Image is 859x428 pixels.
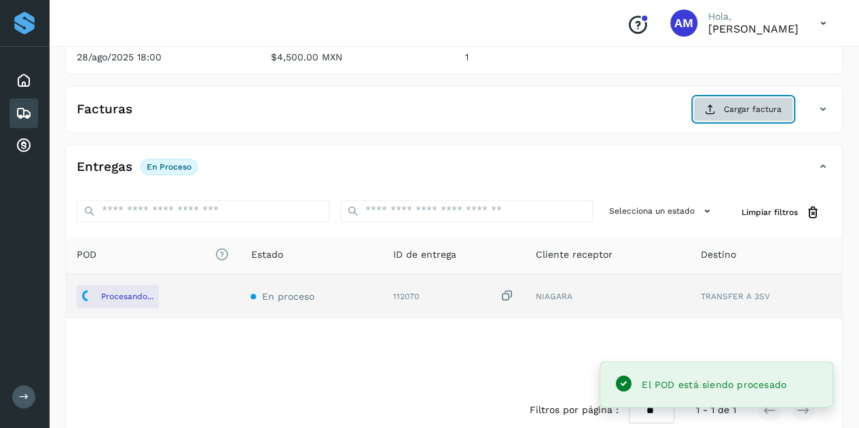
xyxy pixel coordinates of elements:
span: ID de entrega [393,248,456,262]
p: Hola, [708,11,799,22]
div: Cuentas por cobrar [10,131,38,161]
div: Embarques [10,98,38,128]
span: Destino [700,248,735,262]
div: EntregasEn proceso [66,155,842,189]
p: 28/ago/2025 18:00 [77,52,249,63]
span: POD [77,248,229,262]
td: TRANSFER A 3SV [689,274,842,319]
span: Filtros por página : [529,403,618,417]
button: Cargar factura [693,97,793,121]
td: NIAGARA [524,274,689,319]
p: Angele Monserrat Manriquez Bisuett [708,22,799,35]
span: En proceso [261,291,314,302]
span: Limpiar filtros [742,206,798,218]
p: $4,500.00 MXN [271,52,443,63]
div: 112070 [393,289,513,303]
span: Cliente receptor [535,248,612,262]
p: Procesando... [101,292,153,301]
span: Cargar factura [724,103,782,115]
h4: Entregas [77,159,132,175]
span: El POD está siendo procesado [642,379,786,390]
button: Limpiar filtros [731,200,831,225]
div: Inicio [10,66,38,96]
span: 1 - 1 de 1 [696,403,736,417]
span: Estado [251,248,282,262]
button: Selecciona un estado [604,200,720,222]
h4: Facturas [77,102,132,117]
p: 1 [465,52,638,63]
button: Procesando... [77,285,159,308]
div: FacturasCargar factura [66,97,842,132]
p: En proceso [147,162,191,172]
